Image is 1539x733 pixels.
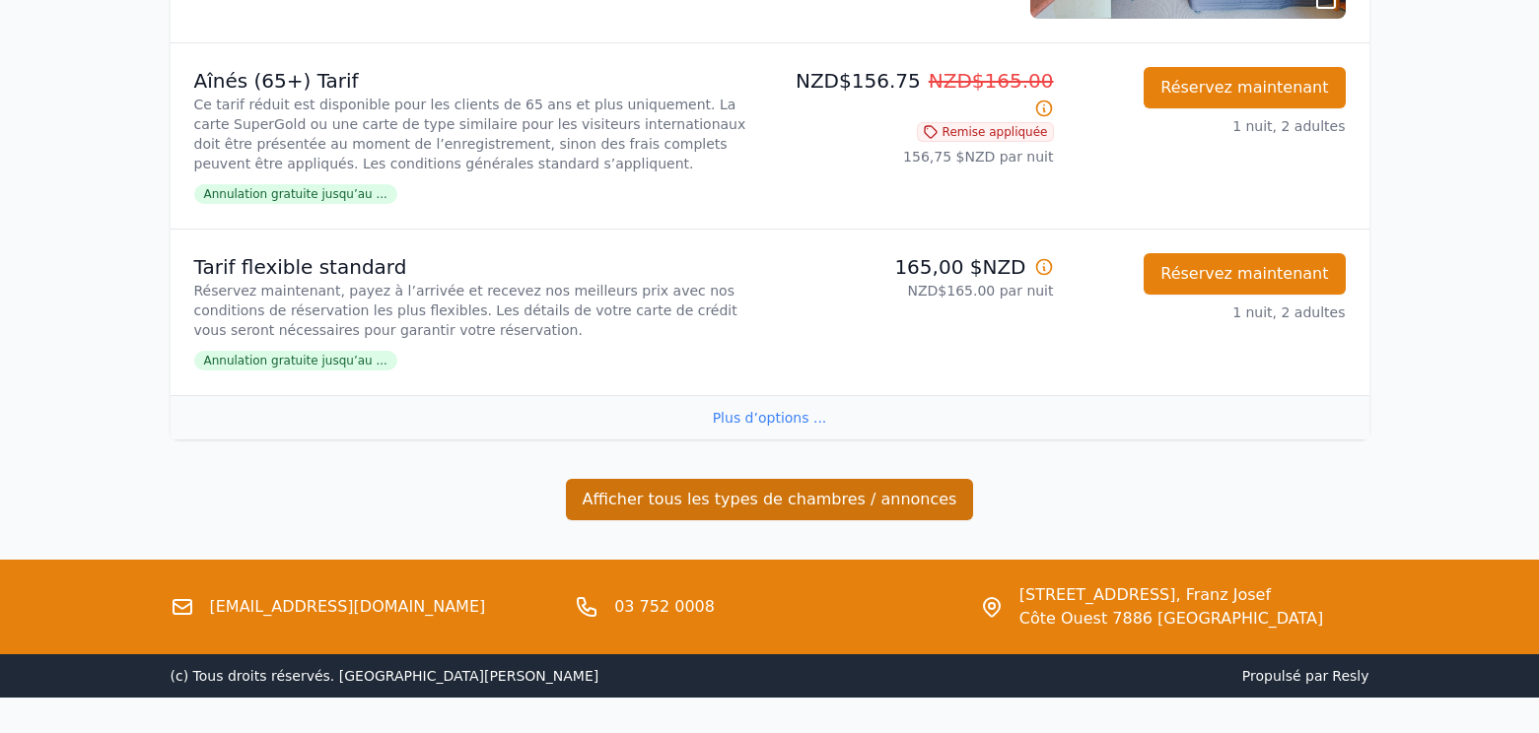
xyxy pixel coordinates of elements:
p: NZD$165.00 par nuit [778,281,1054,300]
font: Remise appliquée [943,124,1048,140]
button: Réservez maintenant [1144,253,1345,295]
p: 1 nuit, 2 adultes [1070,302,1346,322]
p: 1 nuit, 2 adultes [1070,116,1346,136]
p: Tarif flexible standard [194,253,762,281]
p: Réservez maintenant, payez à l’arrivée et recevez nos meilleurs prix avec nos conditions de réser... [194,281,762,340]
p: Aînés (65+) Tarif [194,67,762,95]
font: NZD$156.75 [796,69,1054,93]
a: [EMAIL_ADDRESS][DOMAIN_NAME] [210,595,486,619]
button: Afficher tous les types de chambres / annonces [566,479,974,520]
span: Côte Ouest 7886 [GEOGRAPHIC_DATA] [1019,607,1323,631]
div: Plus d’options ... [171,395,1369,439]
button: Réservez maintenant [1144,67,1345,108]
span: Annulation gratuite jusqu’au ... [194,351,397,370]
p: 156,75 $NZD par nuit [778,147,1054,167]
a: 03 752 0008 [614,595,715,619]
p: Ce tarif réduit est disponible pour les clients de 65 ans et plus uniquement. La carte SuperGold ... [194,95,762,173]
font: (c) Tous droits réservés. [GEOGRAPHIC_DATA][PERSON_NAME] [171,668,599,684]
span: Annulation gratuite jusqu’au ... [194,184,397,204]
a: Resly [1332,668,1368,684]
span: NZD$165.00 [929,69,1054,93]
span: Propulsé par [778,666,1369,686]
span: [STREET_ADDRESS], Franz Josef [1019,583,1323,607]
font: 165,00 $NZD [894,255,1025,279]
